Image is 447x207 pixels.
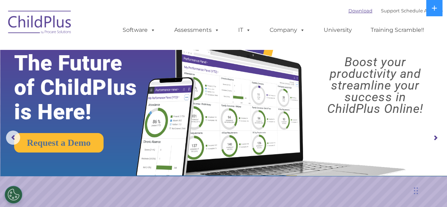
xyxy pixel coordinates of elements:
[167,23,227,37] a: Assessments
[116,23,163,37] a: Software
[5,6,75,41] img: ChildPlus by Procare Solutions
[317,23,359,37] a: University
[98,76,128,81] span: Phone number
[401,8,443,13] a: Schedule A Demo
[348,8,372,13] a: Download
[364,23,431,37] a: Training Scramble!!
[231,23,258,37] a: IT
[381,8,400,13] a: Support
[14,51,157,124] rs-layer: The Future of ChildPlus is Here!
[5,186,22,203] button: Cookies Settings
[414,180,418,201] div: Drag
[348,8,443,13] font: |
[14,133,104,153] a: Request a Demo
[98,47,120,52] span: Last name
[331,131,447,207] iframe: Chat Widget
[263,23,312,37] a: Company
[309,56,441,115] rs-layer: Boost your productivity and streamline your success in ChildPlus Online!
